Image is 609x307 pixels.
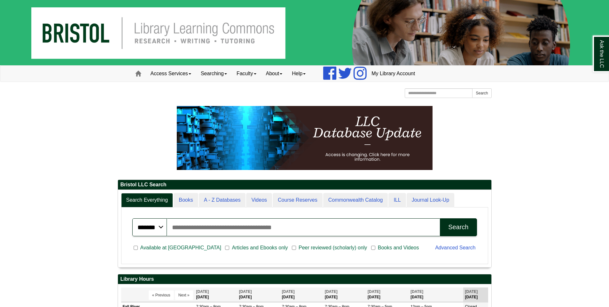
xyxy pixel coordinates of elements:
[323,193,388,207] a: Commonwealth Catalog
[238,287,280,302] th: [DATE]
[118,274,491,284] h2: Library Hours
[177,106,433,170] img: HTML tutorial
[409,287,463,302] th: [DATE]
[375,244,422,252] span: Books and Videos
[463,287,488,302] th: [DATE]
[118,180,491,190] h2: Bristol LLC Search
[472,88,491,98] button: Search
[149,290,174,300] button: « Previous
[435,245,475,250] a: Advanced Search
[296,244,370,252] span: Peer reviewed (scholarly) only
[282,289,295,294] span: [DATE]
[239,289,252,294] span: [DATE]
[367,66,420,82] a: My Library Account
[138,244,224,252] span: Available at [GEOGRAPHIC_DATA]
[146,66,196,82] a: Access Services
[229,244,290,252] span: Articles and Ebooks only
[440,218,477,236] button: Search
[196,66,232,82] a: Searching
[323,287,366,302] th: [DATE]
[407,193,454,207] a: Journal Look-Up
[465,289,478,294] span: [DATE]
[273,193,323,207] a: Course Reserves
[121,193,173,207] a: Search Everything
[134,245,138,251] input: Available at [GEOGRAPHIC_DATA]
[366,287,409,302] th: [DATE]
[199,193,246,207] a: A - Z Databases
[325,289,338,294] span: [DATE]
[371,245,375,251] input: Books and Videos
[195,287,238,302] th: [DATE]
[287,66,310,82] a: Help
[174,193,198,207] a: Books
[196,289,209,294] span: [DATE]
[410,289,423,294] span: [DATE]
[246,193,272,207] a: Videos
[225,245,229,251] input: Articles and Ebooks only
[368,289,380,294] span: [DATE]
[232,66,261,82] a: Faculty
[292,245,296,251] input: Peer reviewed (scholarly) only
[280,287,323,302] th: [DATE]
[175,290,193,300] button: Next »
[448,223,468,231] div: Search
[261,66,287,82] a: About
[388,193,406,207] a: ILL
